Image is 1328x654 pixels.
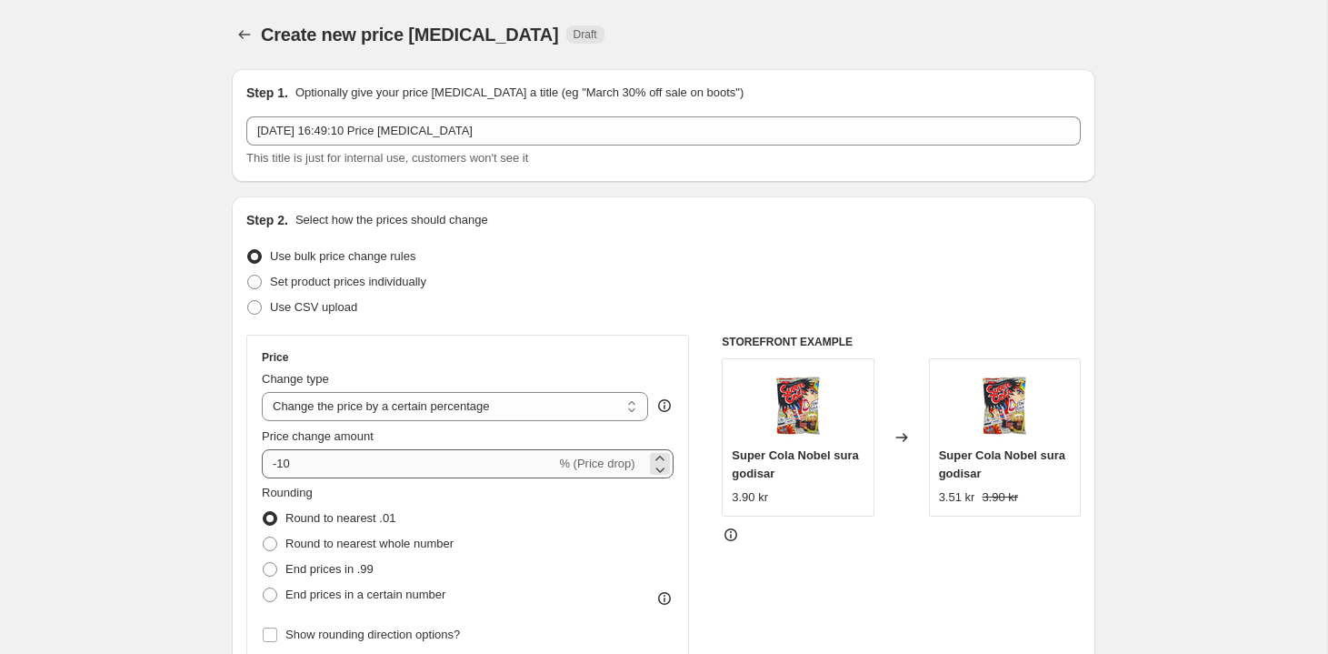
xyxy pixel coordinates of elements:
[261,25,559,45] span: Create new price [MEDICAL_DATA]
[246,211,288,229] h2: Step 2.
[246,151,528,165] span: This title is just for internal use, customers won't see it
[655,397,674,415] div: help
[982,488,1018,507] strike: 3.90 kr
[295,211,488,229] p: Select how the prices should change
[270,275,426,288] span: Set product prices individually
[722,335,1081,349] h6: STOREFRONT EXAMPLE
[246,84,288,102] h2: Step 1.
[285,537,454,550] span: Round to nearest whole number
[732,488,768,507] div: 3.90 kr
[262,372,329,386] span: Change type
[285,628,460,641] span: Show rounding direction options?
[262,486,313,499] span: Rounding
[285,588,445,601] span: End prices in a certain number
[285,562,374,576] span: End prices in .99
[285,511,395,525] span: Round to nearest .01
[762,368,834,441] img: bonbons-acidules-super-cola-nobel-112_80x.jpg
[270,300,357,314] span: Use CSV upload
[262,350,288,365] h3: Price
[939,488,975,507] div: 3.51 kr
[559,457,634,470] span: % (Price drop)
[732,448,858,480] span: Super Cola Nobel sura godisar
[295,84,744,102] p: Optionally give your price [MEDICAL_DATA] a title (eg "March 30% off sale on boots")
[262,429,374,443] span: Price change amount
[939,448,1065,480] span: Super Cola Nobel sura godisar
[232,22,257,47] button: Price change jobs
[574,27,597,42] span: Draft
[968,368,1041,441] img: bonbons-acidules-super-cola-nobel-112_80x.jpg
[270,249,415,263] span: Use bulk price change rules
[262,449,555,478] input: -15
[246,116,1081,146] input: 30% off holiday sale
